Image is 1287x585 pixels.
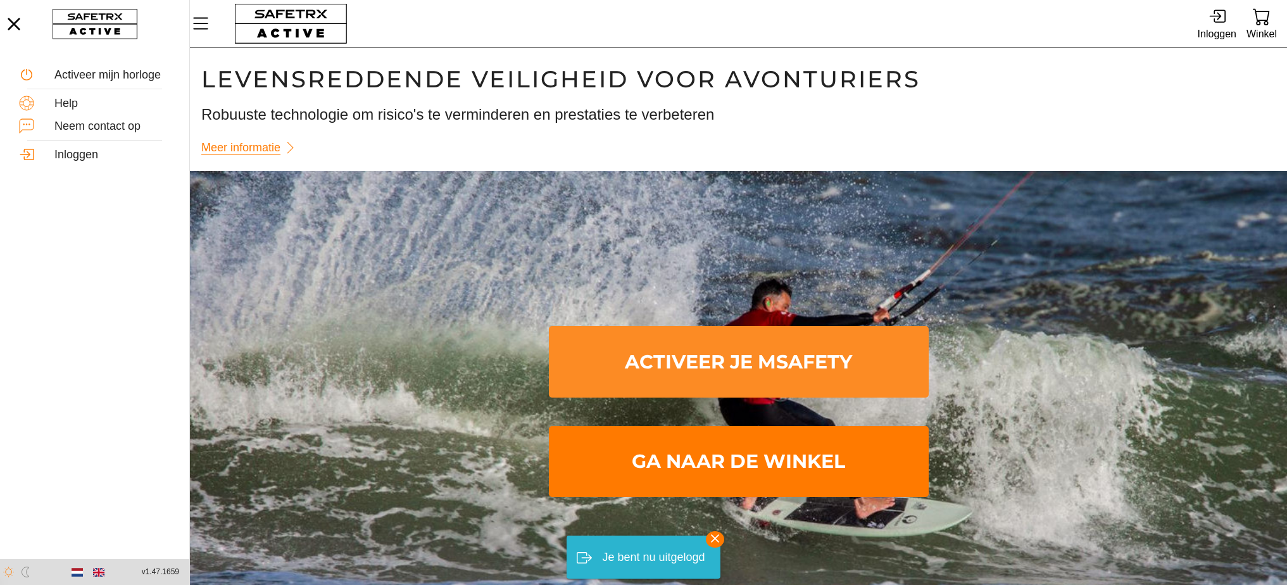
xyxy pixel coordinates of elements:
[19,118,34,134] img: ContactUs.svg
[19,96,34,111] img: Help.svg
[142,565,179,579] span: v1.47.1659
[201,135,303,160] a: Meer informatie
[54,120,170,134] div: Neem contact op
[93,567,104,578] img: en.svg
[549,326,929,398] a: Activeer je mSafety
[54,97,170,111] div: Help
[559,429,919,495] span: Ga naar de winkel
[201,104,1276,125] h3: Robuuste technologie om risico's te verminderen en prestaties te verbeteren
[201,138,280,158] span: Meer informatie
[88,562,110,583] button: English
[72,567,83,578] img: nl.svg
[3,567,14,577] img: ModeLight.svg
[134,562,187,582] button: v1.47.1659
[201,65,1276,94] h1: Levensreddende veiligheid voor avonturiers
[1198,25,1236,42] div: Inloggen
[20,567,31,577] img: ModeDark.svg
[54,68,170,82] div: Activeer mijn horloge
[54,148,170,162] div: Inloggen
[559,329,919,395] span: Activeer je mSafety
[1246,25,1277,42] div: Winkel
[66,562,88,583] button: Dutch
[549,426,929,498] a: Ga naar de winkel
[190,10,222,37] button: Menu
[602,545,705,570] div: Je bent nu uitgelogd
